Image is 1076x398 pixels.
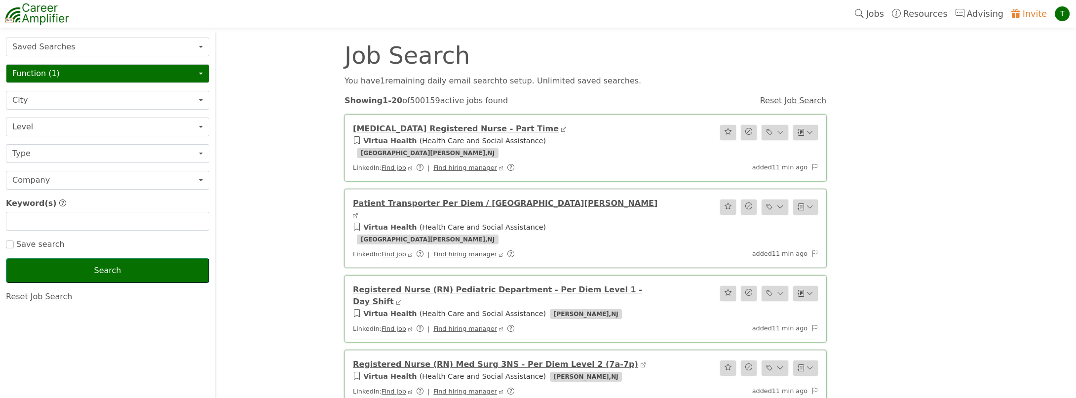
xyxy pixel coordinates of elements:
a: Virtua Health [363,310,417,318]
a: Patient Transporter Per Diem / [GEOGRAPHIC_DATA][PERSON_NAME] [353,199,657,208]
a: Find job [382,325,406,332]
button: Search [6,258,209,283]
span: LinkedIn: [353,388,520,395]
button: Level [6,118,209,136]
div: added 11 min ago [665,323,824,334]
a: [MEDICAL_DATA] Registered Nurse - Part Time [353,124,559,133]
div: of 500159 active jobs found [339,95,709,107]
img: career-amplifier-logo.png [5,1,69,26]
span: ( Health Care and Social Assistance ) [420,223,546,231]
div: You have 1 remaining daily email search to setup. Unlimited saved searches. [339,75,832,87]
span: [PERSON_NAME] , NJ [550,372,622,382]
span: LinkedIn: [353,325,520,332]
a: Virtua Health [363,372,417,380]
span: ( Health Care and Social Assistance ) [420,137,546,145]
span: [GEOGRAPHIC_DATA][PERSON_NAME] , NJ [357,148,499,158]
span: ( Health Care and Social Assistance ) [420,310,546,318]
span: [PERSON_NAME] , NJ [550,309,622,319]
a: Find hiring manager [433,325,497,332]
div: T [1055,6,1070,21]
a: Invite [1007,2,1051,25]
span: ( Health Care and Social Assistance ) [420,372,546,380]
span: | [427,164,429,171]
span: | [427,250,429,258]
a: Reset Job Search [6,292,73,301]
button: Saved Searches [6,38,209,56]
div: Job Search [339,43,709,67]
span: | [427,325,429,332]
strong: Showing 1 - 20 [345,96,402,105]
span: | [427,388,429,395]
a: Resources [888,2,952,25]
button: Function (1) [6,64,209,83]
span: Keyword(s) [6,199,57,208]
div: added 11 min ago [665,162,824,173]
a: Find hiring manager [433,164,497,171]
span: LinkedIn: [353,164,520,171]
button: Type [6,144,209,163]
span: LinkedIn: [353,250,520,258]
button: City [6,91,209,110]
div: added 11 min ago [665,386,824,397]
a: Registered Nurse (RN) Pediatric Department - Per Diem Level 1 - Day Shift [353,285,642,306]
button: Company [6,171,209,190]
span: Save search [14,239,65,249]
a: Advising [951,2,1007,25]
a: Registered Nurse (RN) Med Surg 3NS - Per Diem Level 2 (7a-7p) [353,359,638,369]
span: [GEOGRAPHIC_DATA][PERSON_NAME] , NJ [357,235,499,244]
a: Jobs [851,2,888,25]
div: added 11 min ago [665,249,824,259]
a: Reset Job Search [760,96,827,105]
a: Virtua Health [363,137,417,145]
a: Find job [382,388,406,395]
a: Find hiring manager [433,388,497,395]
a: Find hiring manager [433,250,497,258]
a: Virtua Health [363,223,417,231]
a: Find job [382,250,406,258]
a: Find job [382,164,406,171]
